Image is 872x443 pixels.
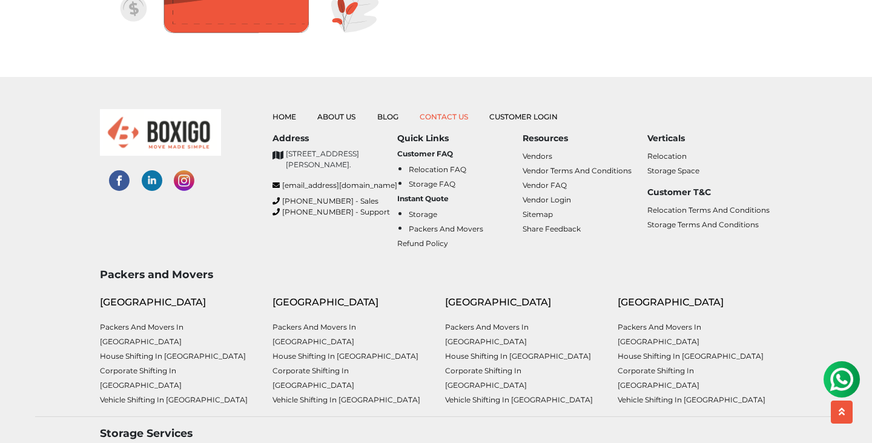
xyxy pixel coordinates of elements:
[647,220,759,229] a: Storage Terms and Conditions
[409,165,466,174] a: Relocation FAQ
[377,112,398,121] a: Blog
[618,351,764,361] a: House shifting in [GEOGRAPHIC_DATA]
[272,322,356,346] a: Packers and Movers in [GEOGRAPHIC_DATA]
[523,195,571,204] a: Vendor Login
[100,295,254,310] div: [GEOGRAPHIC_DATA]
[409,179,455,188] a: Storage FAQ
[272,395,420,404] a: Vehicle shifting in [GEOGRAPHIC_DATA]
[286,148,397,170] p: [STREET_ADDRESS][PERSON_NAME].
[618,295,772,310] div: [GEOGRAPHIC_DATA]
[647,166,699,175] a: Storage Space
[272,196,397,207] a: [PHONE_NUMBER] - Sales
[174,170,194,191] img: instagram-social-links
[409,210,437,219] a: Storage
[445,322,529,346] a: Packers and Movers in [GEOGRAPHIC_DATA]
[317,112,355,121] a: About Us
[489,112,558,121] a: Customer Login
[523,224,581,233] a: Share Feedback
[647,152,687,161] a: Relocation
[409,224,483,233] a: Packers and Movers
[142,170,162,191] img: linked-in-social-links
[397,194,449,203] b: Instant Quote
[272,133,397,144] h6: Address
[272,295,427,310] div: [GEOGRAPHIC_DATA]
[100,351,246,361] a: House shifting in [GEOGRAPHIC_DATA]
[109,170,130,191] img: facebook-social-links
[100,109,221,156] img: boxigo_logo_small
[272,366,354,390] a: Corporate Shifting in [GEOGRAPHIC_DATA]
[523,152,552,161] a: Vendors
[272,180,397,191] a: [EMAIL_ADDRESS][DOMAIN_NAME]
[100,395,248,404] a: Vehicle shifting in [GEOGRAPHIC_DATA]
[445,366,527,390] a: Corporate Shifting in [GEOGRAPHIC_DATA]
[618,366,699,390] a: Corporate Shifting in [GEOGRAPHIC_DATA]
[618,395,765,404] a: Vehicle shifting in [GEOGRAPHIC_DATA]
[523,133,647,144] h6: Resources
[272,112,296,121] a: Home
[100,322,183,346] a: Packers and Movers in [GEOGRAPHIC_DATA]
[420,112,468,121] a: Contact Us
[445,395,593,404] a: Vehicle shifting in [GEOGRAPHIC_DATA]
[523,181,567,190] a: Vendor FAQ
[397,239,448,248] a: Refund Policy
[523,166,632,175] a: Vendor Terms and Conditions
[523,210,553,219] a: Sitemap
[618,322,701,346] a: Packers and Movers in [GEOGRAPHIC_DATA]
[397,149,453,158] b: Customer FAQ
[647,133,772,144] h6: Verticals
[397,133,522,144] h6: Quick Links
[831,401,853,424] button: scroll up
[272,207,397,218] a: [PHONE_NUMBER] - Support
[272,351,418,361] a: House shifting in [GEOGRAPHIC_DATA]
[12,12,36,36] img: whatsapp-icon.svg
[100,268,772,281] h3: Packers and Movers
[100,427,772,439] h3: Storage Services
[647,187,772,198] h6: Customer T&C
[445,351,591,361] a: House shifting in [GEOGRAPHIC_DATA]
[445,295,599,310] div: [GEOGRAPHIC_DATA]
[647,205,770,215] a: Relocation Terms and Conditions
[100,366,182,390] a: Corporate Shifting in [GEOGRAPHIC_DATA]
